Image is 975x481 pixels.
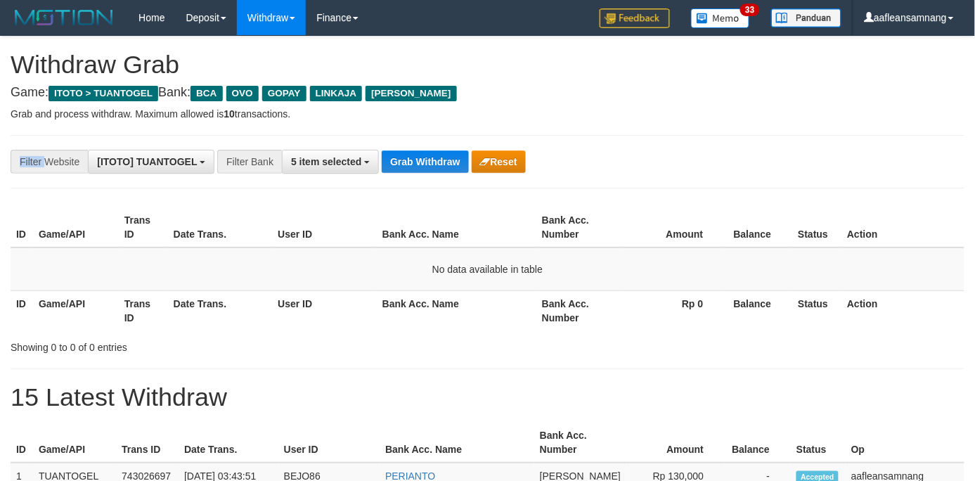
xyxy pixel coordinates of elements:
[11,51,964,79] h1: Withdraw Grab
[11,335,396,354] div: Showing 0 to 0 of 0 entries
[740,4,759,16] span: 33
[11,248,964,291] td: No data available in table
[168,207,273,248] th: Date Trans.
[33,207,119,248] th: Game/API
[11,86,964,100] h4: Game: Bank:
[11,207,33,248] th: ID
[841,290,964,331] th: Action
[626,423,725,463] th: Amount
[33,423,116,463] th: Game/API
[11,107,964,121] p: Grab and process withdraw. Maximum allowed is transactions.
[262,86,306,101] span: GOPAY
[49,86,158,101] span: ITOTO > TUANTOGEL
[536,207,622,248] th: Bank Acc. Number
[380,423,534,463] th: Bank Acc. Name
[191,86,222,101] span: BCA
[11,423,33,463] th: ID
[88,150,214,174] button: [ITOTO] TUANTOGEL
[226,86,259,101] span: OVO
[600,8,670,28] img: Feedback.jpg
[310,86,363,101] span: LINKAJA
[272,207,377,248] th: User ID
[97,156,197,167] span: [ITOTO] TUANTOGEL
[119,207,168,248] th: Trans ID
[11,7,117,28] img: MOTION_logo.png
[179,423,278,463] th: Date Trans.
[119,290,168,331] th: Trans ID
[366,86,456,101] span: [PERSON_NAME]
[791,423,846,463] th: Status
[278,423,380,463] th: User ID
[725,290,793,331] th: Balance
[841,207,964,248] th: Action
[622,290,725,331] th: Rp 0
[11,150,88,174] div: Filter Website
[793,207,842,248] th: Status
[725,423,791,463] th: Balance
[377,207,536,248] th: Bank Acc. Name
[168,290,273,331] th: Date Trans.
[472,150,526,173] button: Reset
[534,423,626,463] th: Bank Acc. Number
[272,290,377,331] th: User ID
[282,150,379,174] button: 5 item selected
[846,423,964,463] th: Op
[11,290,33,331] th: ID
[11,383,964,411] h1: 15 Latest Withdraw
[116,423,179,463] th: Trans ID
[622,207,725,248] th: Amount
[33,290,119,331] th: Game/API
[217,150,282,174] div: Filter Bank
[725,207,793,248] th: Balance
[291,156,361,167] span: 5 item selected
[382,150,468,173] button: Grab Withdraw
[536,290,622,331] th: Bank Acc. Number
[377,290,536,331] th: Bank Acc. Name
[771,8,841,27] img: panduan.png
[793,290,842,331] th: Status
[224,108,235,120] strong: 10
[691,8,750,28] img: Button%20Memo.svg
